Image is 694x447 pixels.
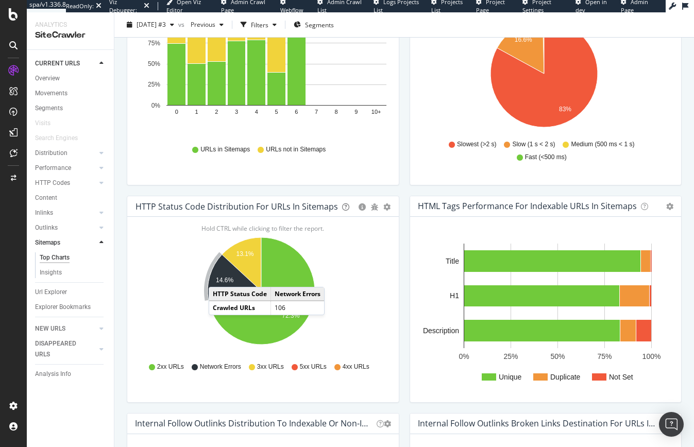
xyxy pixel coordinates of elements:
[136,201,338,212] div: HTTP Status Code Distribution For URLs in Sitemaps
[40,252,70,263] div: Top Charts
[35,178,96,188] a: HTTP Codes
[559,106,571,113] text: 83%
[499,373,522,381] text: Unique
[209,287,271,301] td: HTTP Status Code
[550,373,581,381] text: Duplicate
[35,302,91,313] div: Explorer Bookmarks
[295,109,298,115] text: 6
[35,163,71,174] div: Performance
[450,292,459,300] text: H1
[315,109,318,115] text: 7
[35,193,57,203] div: Content
[35,323,96,334] a: NEW URLS
[35,103,107,114] a: Segments
[35,29,106,41] div: SiteCrawler
[666,203,673,210] i: Options
[187,20,215,29] span: Previous
[151,102,161,109] text: 0%
[384,420,391,427] i: Options
[200,145,250,154] span: URLs in Sitemaps
[446,257,459,265] text: Title
[235,109,238,115] text: 3
[371,109,381,115] text: 10+
[550,352,565,360] text: 50%
[609,373,633,381] text: Not Set
[35,237,60,248] div: Sitemaps
[178,20,187,29] span: vs
[354,109,358,115] text: 9
[251,20,268,29] div: Filters
[236,250,253,257] text: 13.1%
[136,233,386,353] svg: A chart.
[236,16,281,33] button: Filters
[35,21,106,29] div: Analytics
[383,203,391,211] div: gear
[135,417,373,431] h4: Internal Follow Outlinks Distribution to Indexable or Non-Indexable URLs for URLs in Sitemaps
[418,417,655,431] h4: Internal Follow Outlinks Broken Links Destination for URLs in Sitemaps
[40,267,62,278] div: Insights
[35,287,107,298] a: Url Explorer
[35,338,87,360] div: DISAPPEARED URLS
[35,208,96,218] a: Inlinks
[266,145,326,154] span: URLs not in Sitemaps
[200,363,241,371] span: Network Errors
[282,313,299,320] text: 72.3%
[35,237,96,248] a: Sitemaps
[35,73,107,84] a: Overview
[255,109,258,115] text: 4
[40,252,107,263] a: Top Charts
[371,203,378,211] div: bug
[35,88,107,99] a: Movements
[35,88,67,99] div: Movements
[257,363,284,371] span: 3xx URLs
[418,16,669,135] svg: A chart.
[271,287,325,301] td: Network Errors
[335,109,338,115] text: 8
[35,222,58,233] div: Outlinks
[137,20,166,29] span: 2025 Aug. 15th #3
[659,412,684,437] div: Open Intercom Messenger
[35,118,50,129] div: Visits
[157,363,184,371] span: 2xx URLs
[35,58,80,69] div: CURRENT URLS
[35,323,65,334] div: NEW URLS
[512,140,555,149] span: Slow (1 s < 2 s)
[459,352,469,360] text: 0%
[457,140,496,149] span: Slowest (>2 s)
[35,208,53,218] div: Inlinks
[35,58,96,69] a: CURRENT URLS
[35,103,63,114] div: Segments
[642,352,661,360] text: 100%
[215,109,218,115] text: 2
[418,233,669,394] svg: A chart.
[35,193,107,203] a: Content
[216,277,233,284] text: 14.6%
[35,302,107,313] a: Explorer Bookmarks
[35,148,67,159] div: Distribution
[343,363,369,371] span: 4xx URLs
[35,369,71,380] div: Analysis Info
[123,16,178,33] button: [DATE] #3
[503,352,518,360] text: 25%
[35,369,107,380] a: Analysis Info
[35,287,67,298] div: Url Explorer
[136,16,386,135] svg: A chart.
[35,133,78,144] div: Search Engines
[422,326,459,335] text: Description
[148,40,160,47] text: 75%
[597,352,612,360] text: 75%
[571,140,634,149] span: Medium (500 ms < 1 s)
[280,6,303,14] span: Webflow
[275,109,278,115] text: 5
[359,203,366,211] div: circle-info
[418,199,637,213] h4: HTML Tags Performance for Indexable URLs in Sitemaps
[305,20,334,29] span: Segments
[271,301,325,314] td: 106
[514,36,532,43] text: 16.6%
[66,2,94,10] div: ReadOnly:
[300,363,327,371] span: 5xx URLs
